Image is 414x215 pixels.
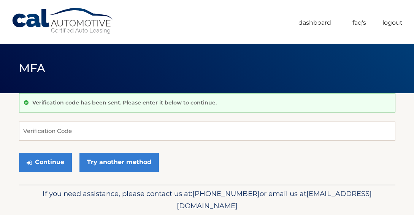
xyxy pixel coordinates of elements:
[19,61,46,75] span: MFA
[352,16,366,30] a: FAQ's
[177,189,372,210] span: [EMAIL_ADDRESS][DOMAIN_NAME]
[192,189,260,198] span: [PHONE_NUMBER]
[30,188,384,212] p: If you need assistance, please contact us at: or email us at
[19,153,72,172] button: Continue
[19,122,395,141] input: Verification Code
[32,99,217,106] p: Verification code has been sent. Please enter it below to continue.
[382,16,403,30] a: Logout
[79,153,159,172] a: Try another method
[298,16,331,30] a: Dashboard
[11,8,114,35] a: Cal Automotive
